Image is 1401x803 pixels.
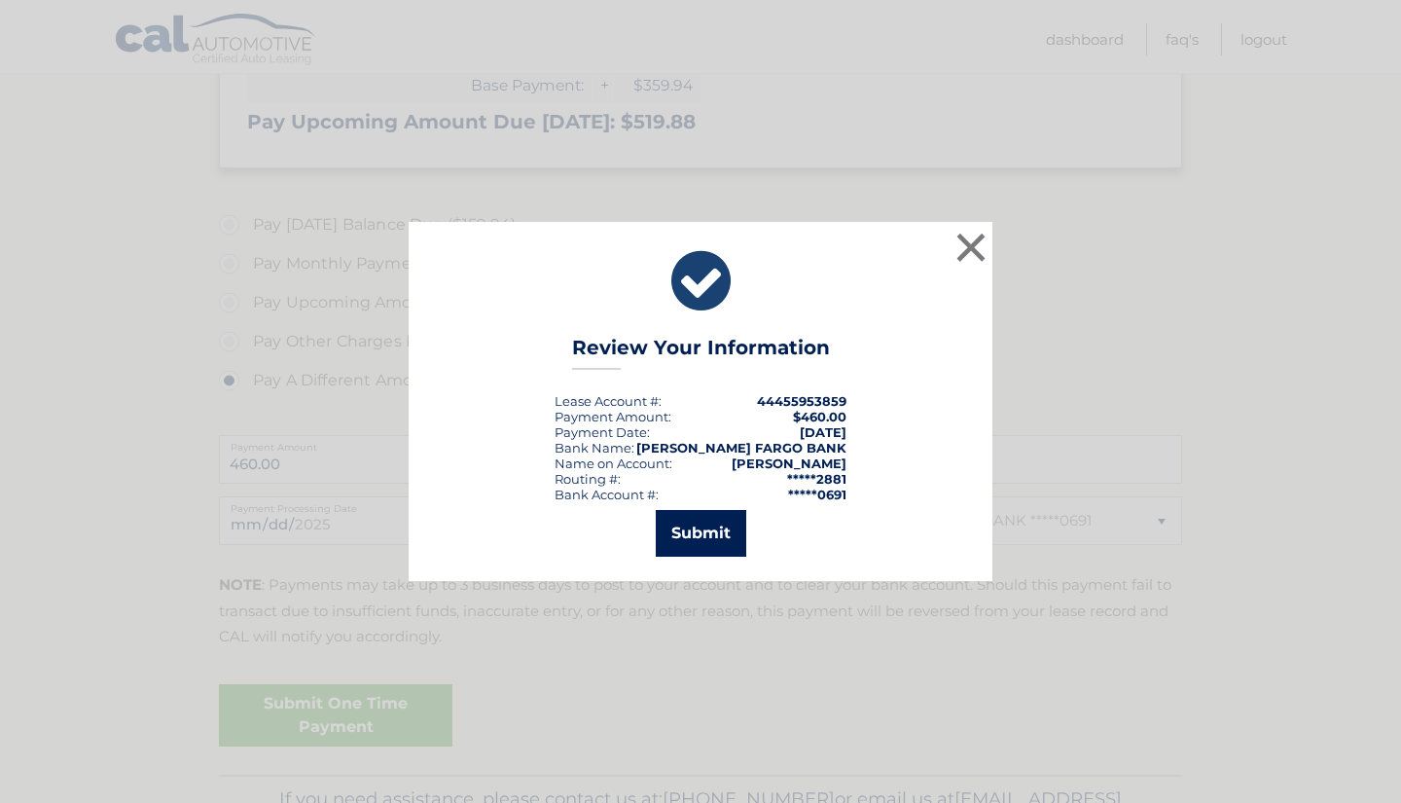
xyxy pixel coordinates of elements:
div: Name on Account: [555,456,672,471]
span: [DATE] [800,424,846,440]
h3: Review Your Information [572,336,830,370]
button: Submit [656,510,746,557]
span: Payment Date [555,424,647,440]
strong: 44455953859 [757,393,846,409]
div: Payment Amount: [555,409,671,424]
strong: [PERSON_NAME] FARGO BANK [636,440,846,456]
div: Routing #: [555,471,621,487]
div: Bank Account #: [555,487,659,502]
strong: [PERSON_NAME] [732,456,846,471]
span: $460.00 [793,409,846,424]
div: Lease Account #: [555,393,662,409]
button: × [952,228,990,267]
div: Bank Name: [555,440,634,456]
div: : [555,424,650,440]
